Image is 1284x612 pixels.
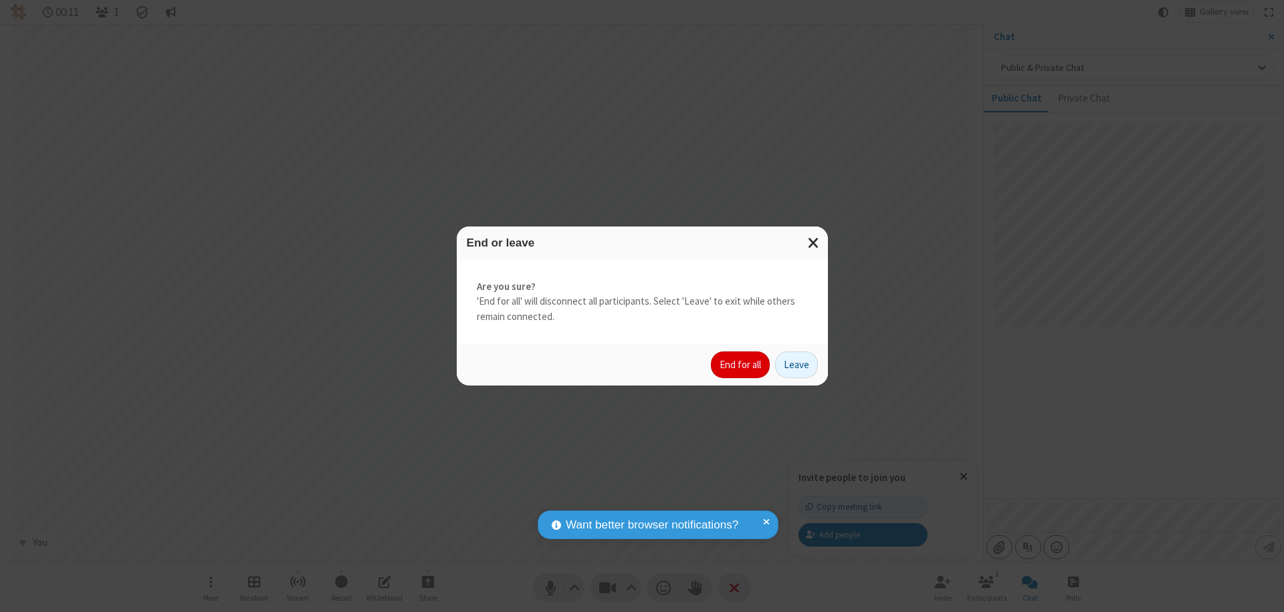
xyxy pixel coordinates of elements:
span: Want better browser notifications? [566,516,738,534]
button: Close modal [800,226,828,259]
button: End for all [711,351,770,378]
strong: Are you sure? [477,279,808,295]
div: 'End for all' will disconnect all participants. Select 'Leave' to exit while others remain connec... [457,259,828,345]
h3: End or leave [467,237,818,249]
button: Leave [775,351,818,378]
